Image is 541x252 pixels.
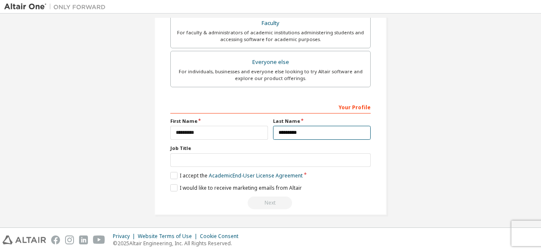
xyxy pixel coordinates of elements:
label: I accept the [170,172,303,179]
img: linkedin.svg [79,235,88,244]
div: Faculty [176,17,365,29]
div: Cookie Consent [200,233,243,240]
a: Academic End-User License Agreement [209,172,303,179]
label: First Name [170,118,268,125]
label: Last Name [273,118,371,125]
div: Your Profile [170,100,371,114]
label: Job Title [170,145,371,152]
div: Website Terms of Use [138,233,200,240]
div: Privacy [113,233,138,240]
div: For individuals, businesses and everyone else looking to try Altair software and explore our prod... [176,68,365,82]
img: Altair One [4,3,110,11]
div: Everyone else [176,56,365,68]
p: © 2025 Altair Engineering, Inc. All Rights Reserved. [113,240,243,247]
img: altair_logo.svg [3,235,46,244]
label: I would like to receive marketing emails from Altair [170,184,302,191]
img: facebook.svg [51,235,60,244]
img: instagram.svg [65,235,74,244]
div: You need to provide your academic email [170,197,371,209]
img: youtube.svg [93,235,105,244]
div: For faculty & administrators of academic institutions administering students and accessing softwa... [176,29,365,43]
